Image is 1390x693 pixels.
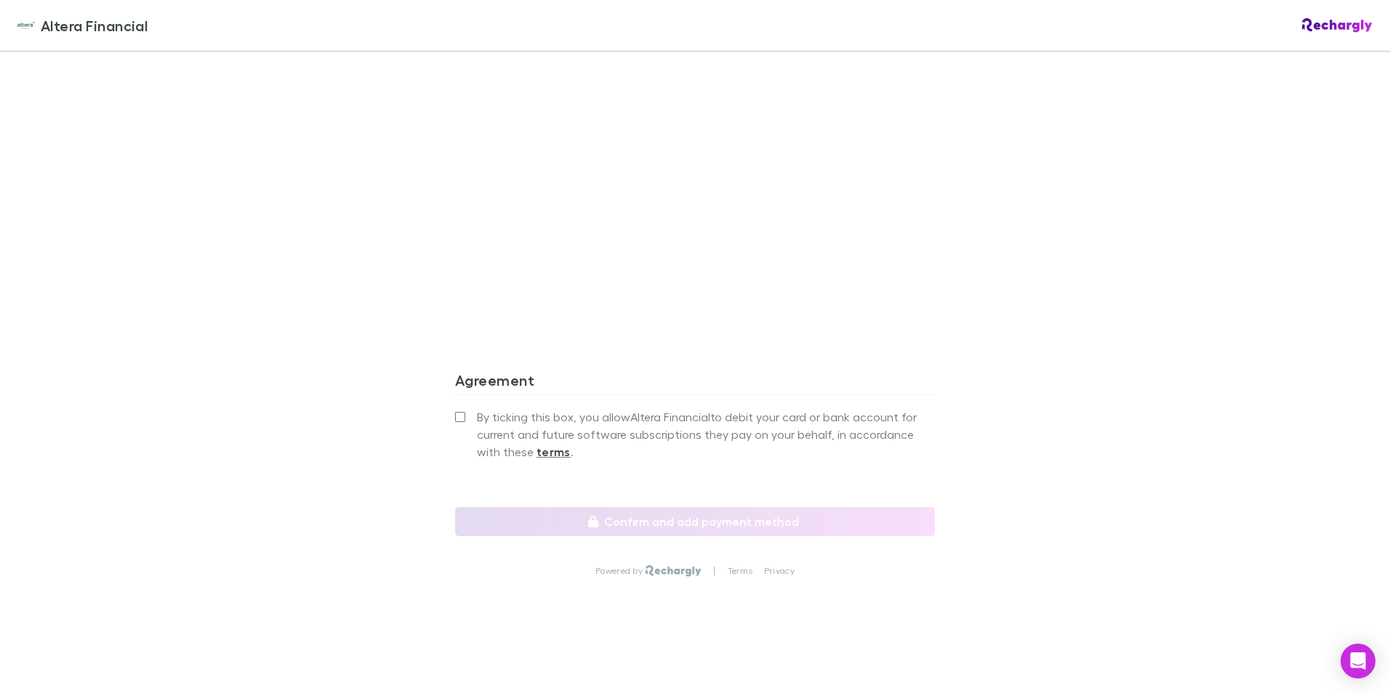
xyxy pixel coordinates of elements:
span: Altera Financial [41,15,148,36]
img: Rechargly Logo [646,565,702,577]
div: Open Intercom Messenger [1341,644,1375,678]
p: Powered by [595,565,646,577]
a: Terms [728,565,752,577]
img: Altera Financial's Logo [17,17,35,34]
span: By ticking this box, you allow Altera Financial to debit your card or bank account for current an... [477,408,935,461]
h3: Agreement [455,371,935,394]
p: | [713,565,715,577]
button: Confirm and add payment method [455,507,935,536]
strong: terms [537,445,571,459]
a: Privacy [764,565,795,577]
img: Rechargly Logo [1302,18,1373,33]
